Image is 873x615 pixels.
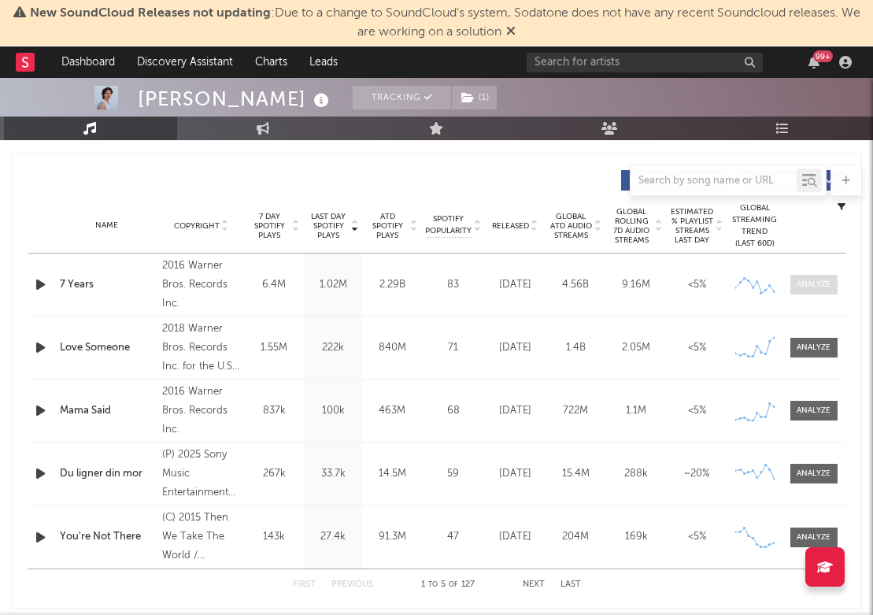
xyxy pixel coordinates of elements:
span: of [449,581,458,588]
span: Spotify Popularity [425,213,472,237]
div: 83 [426,277,481,293]
button: (1) [452,86,497,109]
div: 4.56B [549,277,602,293]
span: New SoundCloud Releases not updating [30,7,271,20]
div: Global Streaming Trend (Last 60D) [731,202,779,250]
div: 71 [426,340,481,356]
a: 7 Years [60,277,154,293]
span: ( 1 ) [451,86,498,109]
div: Name [60,220,154,232]
div: 204M [549,529,602,545]
button: Tracking [353,86,451,109]
div: (P) 2025 Sony Music Entertainment Denmark A/S [162,446,241,502]
div: 222k [308,340,359,356]
a: Discovery Assistant [126,46,244,78]
div: [DATE] [489,403,542,419]
span: Copyright [174,221,220,231]
span: Released [492,221,529,231]
a: You're Not There [60,529,154,545]
a: Du ligner din mor [60,466,154,482]
div: 169k [610,529,663,545]
div: [DATE] [489,277,542,293]
div: 68 [426,403,481,419]
div: 59 [426,466,481,482]
a: Dashboard [50,46,126,78]
button: Last [560,580,581,589]
div: <5% [671,277,723,293]
a: Leads [298,46,349,78]
div: 6.4M [249,277,300,293]
span: ATD Spotify Plays [367,212,409,240]
div: 722M [549,403,602,419]
span: 7 Day Spotify Plays [249,212,290,240]
div: <5% [671,340,723,356]
div: <5% [671,529,723,545]
span: Last Day Spotify Plays [308,212,350,240]
div: 14.5M [367,466,418,482]
div: 2018 Warner Bros. Records Inc. for the U.S. and WMI for the world outside the U.S. excluding [GEO... [162,320,241,376]
div: 840M [367,340,418,356]
div: 2016 Warner Bros. Records Inc. [162,257,241,313]
div: 2016 Warner Bros. Records Inc. [162,383,241,439]
a: Charts [244,46,298,78]
div: 1.55M [249,340,300,356]
div: 91.3M [367,529,418,545]
button: 99+ [808,56,819,69]
div: [DATE] [489,529,542,545]
div: 1.4B [549,340,602,356]
span: Global Rolling 7D Audio Streams [610,207,653,245]
div: <5% [671,403,723,419]
div: 1.1M [610,403,663,419]
div: 15.4M [549,466,602,482]
div: 100k [308,403,359,419]
div: (C) 2015 Then We Take The World / Copenhagen Records / Universal Music [162,509,241,565]
div: 27.4k [308,529,359,545]
div: 143k [249,529,300,545]
div: [DATE] [489,340,542,356]
button: Next [523,580,545,589]
div: ~ 20 % [671,466,723,482]
div: 33.7k [308,466,359,482]
span: Dismiss [506,26,516,39]
button: Previous [331,580,373,589]
div: 2.05M [610,340,663,356]
div: 1 5 127 [405,576,491,595]
div: 267k [249,466,300,482]
div: 47 [426,529,481,545]
div: 1.02M [308,277,359,293]
span: : Due to a change to SoundCloud's system, Sodatone does not have any recent Soundcloud releases. ... [30,7,860,39]
div: 9.16M [610,277,663,293]
div: 2.29B [367,277,418,293]
div: 288k [610,466,663,482]
div: 837k [249,403,300,419]
input: Search for artists [527,53,763,72]
div: 99 + [813,50,833,62]
a: Mama Said [60,403,154,419]
div: [DATE] [489,466,542,482]
span: Global ATD Audio Streams [549,212,593,240]
div: [PERSON_NAME] [138,86,333,112]
span: to [428,581,438,588]
span: Estimated % Playlist Streams Last Day [671,207,714,245]
div: 463M [367,403,418,419]
a: Love Someone [60,340,154,356]
button: First [293,580,316,589]
input: Search by song name or URL [631,175,797,187]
